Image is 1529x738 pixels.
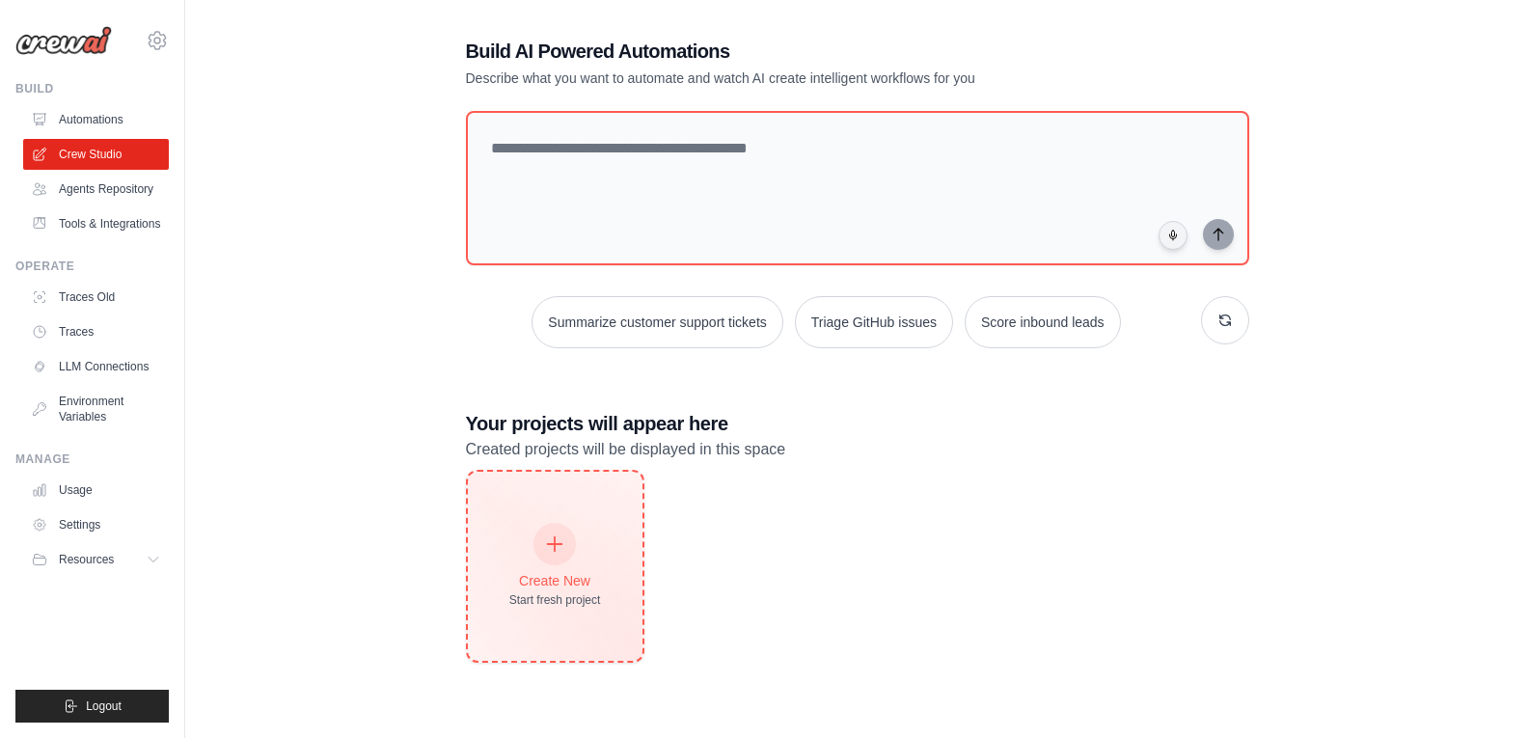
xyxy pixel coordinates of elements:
span: Resources [59,552,114,567]
a: Tools & Integrations [23,208,169,239]
button: Summarize customer support tickets [532,296,782,348]
div: Manage [15,451,169,467]
h3: Your projects will appear here [466,410,1249,437]
p: Created projects will be displayed in this space [466,437,1249,462]
a: Agents Repository [23,174,169,205]
span: Logout [86,698,122,714]
a: Traces Old [23,282,169,313]
a: LLM Connections [23,351,169,382]
img: Logo [15,26,112,55]
div: Operate [15,259,169,274]
p: Describe what you want to automate and watch AI create intelligent workflows for you [466,68,1114,88]
div: Start fresh project [509,592,601,608]
a: Traces [23,316,169,347]
button: Logout [15,690,169,723]
button: Resources [23,544,169,575]
a: Automations [23,104,169,135]
h1: Build AI Powered Automations [466,38,1114,65]
div: Build [15,81,169,96]
button: Score inbound leads [965,296,1121,348]
button: Get new suggestions [1201,296,1249,344]
button: Click to speak your automation idea [1159,221,1188,250]
a: Usage [23,475,169,506]
a: Environment Variables [23,386,169,432]
button: Triage GitHub issues [795,296,953,348]
a: Settings [23,509,169,540]
a: Crew Studio [23,139,169,170]
div: Create New [509,571,601,590]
